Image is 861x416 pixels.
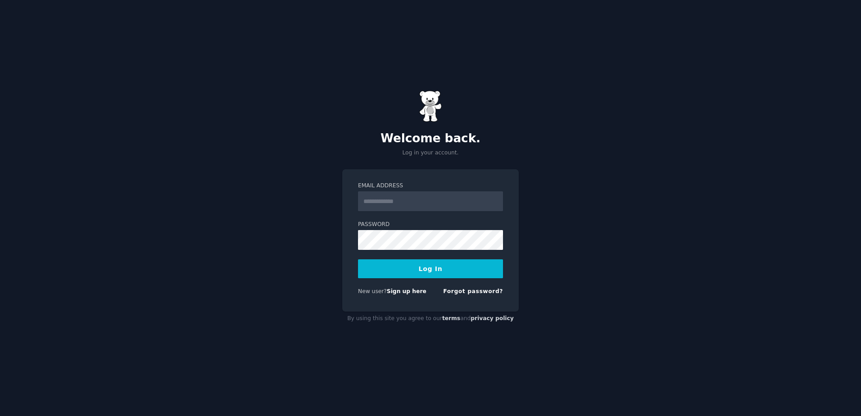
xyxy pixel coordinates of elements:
button: Log In [358,259,503,278]
h2: Welcome back. [342,131,519,146]
label: Password [358,221,503,229]
div: By using this site you agree to our and [342,312,519,326]
a: terms [442,315,460,321]
img: Gummy Bear [419,90,442,122]
a: Forgot password? [443,288,503,294]
label: Email Address [358,182,503,190]
span: New user? [358,288,387,294]
a: Sign up here [387,288,426,294]
a: privacy policy [471,315,514,321]
p: Log in your account. [342,149,519,157]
